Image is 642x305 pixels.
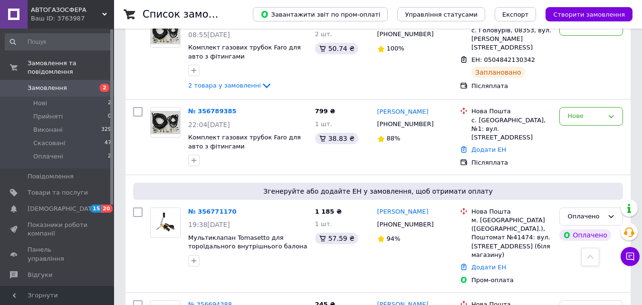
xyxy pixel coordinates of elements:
button: Управління статусами [397,7,485,21]
span: Відгуки [28,271,52,279]
a: Додати ЕН [471,264,506,271]
div: Пром-оплата [471,276,552,285]
span: Виконані [33,126,63,134]
div: с. Головурів, 08353, вул. [PERSON_NAME][STREET_ADDRESS] [471,26,552,52]
span: Завантажити звіт по пром-оплаті [260,10,380,19]
span: Замовлення та повідомлення [28,59,114,76]
a: Комплект газових трубок Faro для авто з фітингами [188,134,301,150]
span: Показники роботи компанії [28,221,88,238]
span: Згенеруйте або додайте ЕН у замовлення, щоб отримати оплату [137,187,619,196]
span: Експорт [502,11,529,18]
span: [DEMOGRAPHIC_DATA] [28,205,98,213]
a: № 356771170 [188,208,237,215]
span: 799 ₴ [315,108,335,115]
span: 2 шт. [315,30,332,38]
button: Створити замовлення [546,7,632,21]
button: Завантажити звіт по пром-оплаті [253,7,388,21]
a: 2 товара у замовленні [188,82,272,89]
div: [PHONE_NUMBER] [375,118,436,130]
span: 88% [387,135,401,142]
div: с. [GEOGRAPHIC_DATA], №1: вул. [STREET_ADDRESS] [471,116,552,142]
span: 22:04[DATE] [188,121,230,128]
img: Фото товару [151,111,180,134]
span: Товари та послуги [28,188,88,197]
a: Фото товару [150,17,181,48]
span: 2 [100,84,109,92]
div: Нова Пошта [471,207,552,216]
span: 1 шт. [315,120,332,128]
a: Фото товару [150,207,181,238]
span: Повідомлення [28,172,74,181]
div: 57.59 ₴ [315,233,358,244]
span: 20 [101,205,112,213]
div: 38.83 ₴ [315,133,358,144]
div: Післяплата [471,82,552,90]
div: Нова Пошта [471,107,552,116]
span: 08:55[DATE] [188,31,230,39]
div: [PHONE_NUMBER] [375,28,436,40]
img: Фото товару [151,210,180,236]
span: Управління статусами [405,11,478,18]
span: 2 товара у замовленні [188,82,261,89]
span: Прийняті [33,112,63,121]
a: Мультиклапан Tomasetto для тороїдального внутрішнього балона class "E" Ø — 6 мм 200/30 [188,234,307,259]
span: ЕН: 0504842130342 [471,56,535,63]
span: 2 [108,152,111,161]
span: Скасовані [33,139,66,148]
span: 2 [108,99,111,108]
span: Панель управління [28,246,88,263]
span: АВТОГАЗОСФЕРА [31,6,102,14]
a: [PERSON_NAME] [377,108,429,117]
button: Експорт [495,7,537,21]
div: Післяплата [471,158,552,167]
div: Нове [567,111,604,121]
span: 329 [101,126,111,134]
span: 1 185 ₴ [315,208,342,215]
input: Пошук [5,33,112,50]
a: Додати ЕН [471,146,506,153]
span: Створити замовлення [553,11,625,18]
span: Нові [33,99,47,108]
div: [PHONE_NUMBER] [375,218,436,231]
div: Оплачено [567,212,604,222]
span: 100% [387,45,404,52]
div: Заплановано [471,67,525,78]
span: 1 шт. [315,220,332,227]
div: 50.74 ₴ [315,43,358,54]
span: Оплачені [33,152,63,161]
button: Чат з покупцем [621,247,640,266]
a: Комплект газових трубок Faro для авто з фітингами [188,44,301,60]
h1: Список замовлень [143,9,239,20]
div: м. [GEOGRAPHIC_DATA] ([GEOGRAPHIC_DATA].), Поштомат №41474: вул. [STREET_ADDRESS] (біля магазину) [471,216,552,259]
span: 15 [90,205,101,213]
span: Замовлення [28,84,67,92]
a: № 356789385 [188,108,237,115]
div: Ваш ID: 3763987 [31,14,114,23]
span: 94% [387,235,401,242]
a: Створити замовлення [536,10,632,18]
span: 19:38[DATE] [188,221,230,228]
img: Фото товару [151,21,180,44]
span: 47 [105,139,111,148]
div: Оплачено [559,229,611,241]
span: 0 [108,112,111,121]
a: [PERSON_NAME] [377,207,429,216]
a: Фото товару [150,107,181,138]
